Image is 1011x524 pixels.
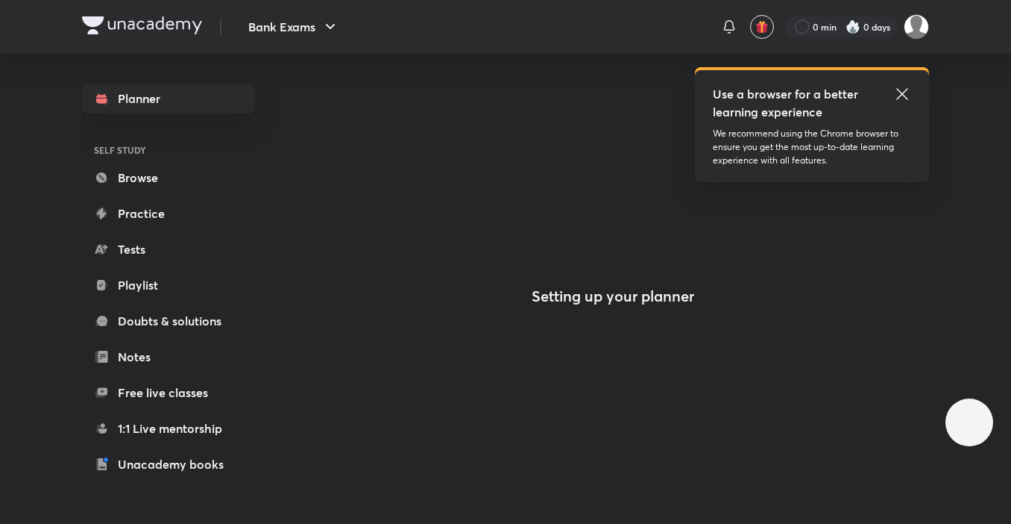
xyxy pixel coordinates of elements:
[82,137,255,163] h6: SELF STUDY
[713,127,911,167] p: We recommend using the Chrome browser to ensure you get the most up-to-date learning experience w...
[904,14,929,40] img: Anjali
[82,342,255,372] a: Notes
[755,20,769,34] img: avatar
[713,85,861,121] h5: Use a browser for a better learning experience
[82,199,255,228] a: Practice
[82,449,255,479] a: Unacademy books
[82,234,255,264] a: Tests
[82,163,255,193] a: Browse
[82,378,255,408] a: Free live classes
[82,270,255,300] a: Playlist
[750,15,774,39] button: avatar
[82,414,255,443] a: 1:1 Live mentorship
[960,414,978,431] img: ttu
[82,16,202,34] img: Company Logo
[82,16,202,38] a: Company Logo
[239,12,348,42] button: Bank Exams
[82,306,255,336] a: Doubts & solutions
[845,19,860,34] img: streak
[532,287,694,305] h4: Setting up your planner
[82,84,255,113] a: Planner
